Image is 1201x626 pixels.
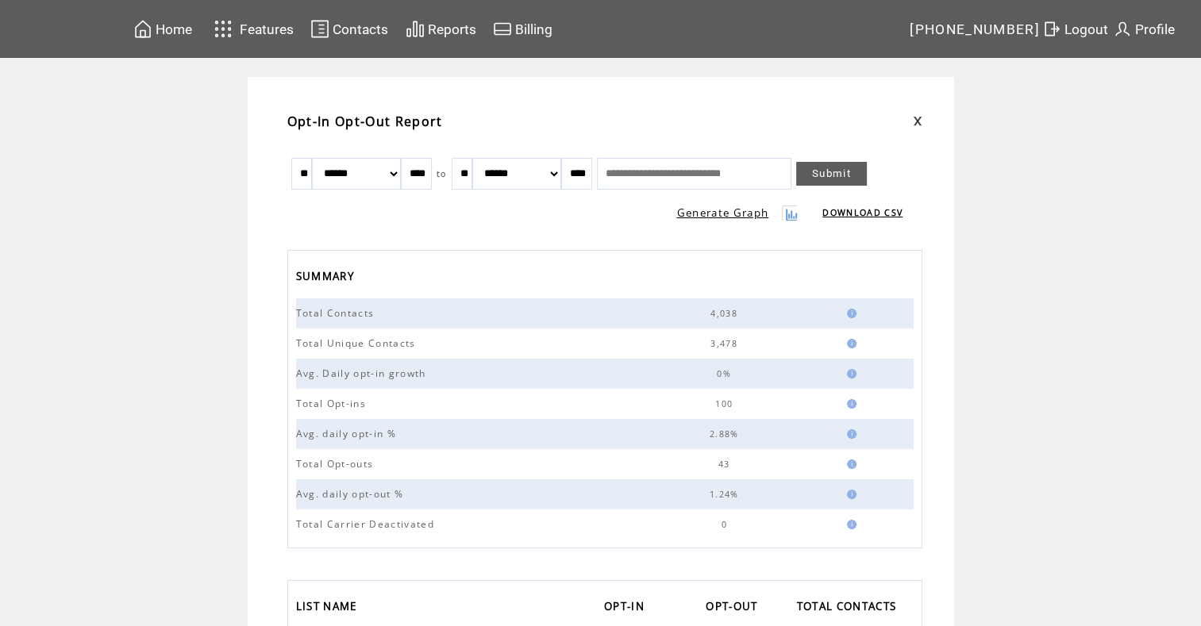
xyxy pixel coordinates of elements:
[604,595,649,621] span: OPT-IN
[296,367,430,380] span: Avg. Daily opt-in growth
[842,309,856,318] img: help.gif
[822,207,903,218] a: DOWNLOAD CSV
[131,17,194,41] a: Home
[717,368,735,379] span: 0%
[491,17,555,41] a: Billing
[721,519,730,530] span: 0
[333,21,388,37] span: Contacts
[287,113,443,130] span: Opt-In Opt-Out Report
[428,21,476,37] span: Reports
[842,429,856,439] img: help.gif
[1064,21,1108,37] span: Logout
[710,338,741,349] span: 3,478
[296,517,438,531] span: Total Carrier Deactivated
[710,489,743,500] span: 1.24%
[296,336,420,350] span: Total Unique Contacts
[677,205,769,220] a: Generate Graph
[842,459,856,469] img: help.gif
[296,397,370,410] span: Total Opt-ins
[842,399,856,409] img: help.gif
[842,369,856,378] img: help.gif
[210,16,237,42] img: features.svg
[718,459,734,470] span: 43
[715,398,737,409] span: 100
[437,168,447,179] span: to
[296,457,378,470] span: Total Opt-outs
[310,19,329,39] img: contacts.svg
[710,428,743,440] span: 2.88%
[403,17,479,41] a: Reports
[406,19,425,39] img: chart.svg
[1040,17,1111,41] a: Logout
[493,19,512,39] img: creidtcard.svg
[240,21,294,37] span: Features
[1113,19,1132,39] img: profile.svg
[133,19,152,39] img: home.svg
[1111,17,1177,41] a: Profile
[797,595,905,621] a: TOTAL CONTACTS
[910,21,1040,37] span: [PHONE_NUMBER]
[296,487,408,501] span: Avg. daily opt-out %
[842,490,856,499] img: help.gif
[207,13,297,44] a: Features
[1135,21,1175,37] span: Profile
[296,595,365,621] a: LIST NAME
[296,595,361,621] span: LIST NAME
[308,17,391,41] a: Contacts
[604,595,652,621] a: OPT-IN
[797,595,901,621] span: TOTAL CONTACTS
[296,306,379,320] span: Total Contacts
[156,21,192,37] span: Home
[842,339,856,348] img: help.gif
[710,308,741,319] span: 4,038
[515,21,552,37] span: Billing
[1042,19,1061,39] img: exit.svg
[296,265,358,291] span: SUMMARY
[842,520,856,529] img: help.gif
[706,595,765,621] a: OPT-OUT
[296,427,400,440] span: Avg. daily opt-in %
[706,595,761,621] span: OPT-OUT
[796,162,867,186] a: Submit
